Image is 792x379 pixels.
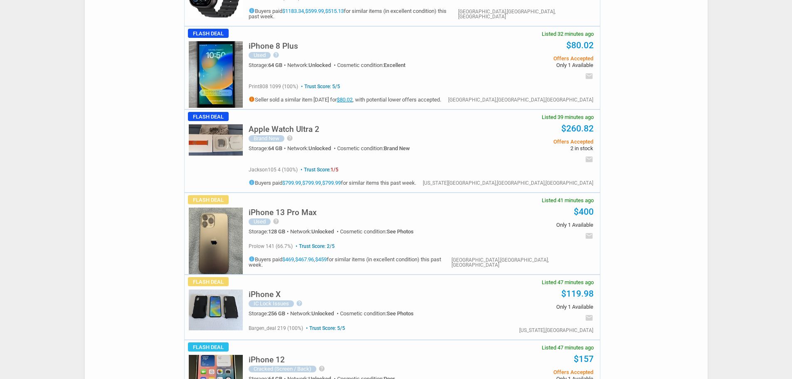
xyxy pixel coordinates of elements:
a: iPhone 8 Plus [249,44,298,50]
span: 1/5 [331,167,338,173]
div: Network: [290,311,340,316]
i: email [585,72,593,80]
div: [US_STATE][GEOGRAPHIC_DATA],[GEOGRAPHIC_DATA],[GEOGRAPHIC_DATA] [423,181,593,186]
span: Flash Deal [188,277,229,286]
span: Offers Accepted [468,139,593,144]
a: iPhone 13 Pro Max [249,210,317,216]
div: IC Lock Issues [249,300,294,307]
div: Storage: [249,229,290,234]
div: [GEOGRAPHIC_DATA],[GEOGRAPHIC_DATA],[GEOGRAPHIC_DATA] [458,9,593,19]
span: Trust Score: 5/5 [304,325,345,331]
div: [GEOGRAPHIC_DATA],[GEOGRAPHIC_DATA],[GEOGRAPHIC_DATA] [448,97,593,102]
span: 64 GB [268,145,282,151]
div: Storage: [249,62,287,68]
a: $157 [574,354,594,364]
a: $1183.34 [282,8,304,14]
i: help [273,218,279,225]
h5: Buyers paid , , for similar items (in excellent condition) this past week. [249,256,452,268]
a: $799.99 [282,180,301,186]
span: Flash Deal [188,342,229,352]
h5: Buyers paid , , for similar items (in excellent condition) this past week. [249,7,458,19]
span: Offers Accepted [468,369,593,375]
i: info [249,96,255,102]
a: $260.82 [561,124,594,134]
span: Excellent [384,62,405,68]
a: $799.99 [302,180,321,186]
span: Flash Deal [188,195,229,204]
img: s-l225.jpg [189,208,243,274]
div: Brand New [249,135,284,142]
span: Brand New [384,145,410,151]
span: prolow 141 (66.7%) [249,243,293,249]
div: Storage: [249,311,290,316]
span: Listed 47 minutes ago [542,280,594,285]
span: Offers Accepted [468,56,593,61]
i: help [318,365,325,372]
span: Trust Score: 5/5 [299,84,340,89]
h5: iPhone 12 [249,356,285,364]
i: help [273,52,279,58]
a: $80.02 [566,40,594,50]
h5: iPhone 13 Pro Max [249,208,317,216]
a: Apple Watch Ultra 2 [249,127,319,133]
span: Listed 39 minutes ago [542,114,594,120]
span: Listed 47 minutes ago [542,345,594,350]
a: iPhone X [249,292,281,298]
h5: Apple Watch Ultra 2 [249,125,319,133]
div: Cosmetic condition: [337,62,405,68]
i: info [249,7,255,14]
h5: iPhone 8 Plus [249,42,298,50]
a: $459 [315,256,327,263]
span: Trust Score: 2/5 [294,243,335,249]
span: Listed 32 minutes ago [542,31,594,37]
span: Unlocked [308,145,331,151]
div: Network: [287,146,337,151]
span: Only 1 Available [468,62,593,68]
i: help [286,135,293,141]
i: info [249,179,255,186]
div: Cosmetic condition: [337,146,410,151]
span: Only 1 Available [468,304,593,310]
div: Cracked (Screen / Back) [249,366,316,372]
span: Flash Deal [188,112,229,121]
div: [US_STATE],[GEOGRAPHIC_DATA] [519,328,593,333]
div: Network: [290,229,340,234]
div: Cosmetic condition: [340,311,414,316]
span: Unlocked [311,228,334,235]
a: $515.13 [325,8,344,14]
img: s-l225.jpg [189,290,243,330]
i: email [585,155,593,163]
span: 2 in stock [468,146,593,151]
a: iPhone 12 [249,357,285,364]
i: info [249,256,255,262]
img: s-l225.jpg [189,41,243,108]
a: $799.99 [322,180,341,186]
span: Unlocked [308,62,331,68]
div: Used [249,52,271,59]
div: [GEOGRAPHIC_DATA],[GEOGRAPHIC_DATA],[GEOGRAPHIC_DATA] [452,258,593,268]
span: 128 GB [268,228,285,235]
span: Trust Score: [299,167,338,173]
div: Used [249,218,271,225]
a: $469 [282,256,294,263]
span: Listed 41 minutes ago [542,198,594,203]
a: $599.99 [305,8,324,14]
a: $400 [574,207,594,217]
a: $467.96 [295,256,314,263]
span: See Photos [387,228,414,235]
span: print808 1099 (100%) [249,84,298,89]
i: help [296,300,303,307]
span: Unlocked [311,310,334,317]
a: $80.02 [337,97,353,103]
span: 64 GB [268,62,282,68]
div: Network: [287,62,337,68]
span: 256 GB [268,310,285,317]
span: bargen_deal 219 (100%) [249,325,303,331]
a: $119.98 [561,289,594,299]
h5: Seller sold a similar item [DATE] for , with potential lower offers accepted. [249,96,441,102]
img: s-l225.jpg [189,124,243,156]
span: See Photos [387,310,414,317]
i: email [585,232,593,240]
span: Only 1 Available [468,222,593,228]
div: Storage: [249,146,287,151]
